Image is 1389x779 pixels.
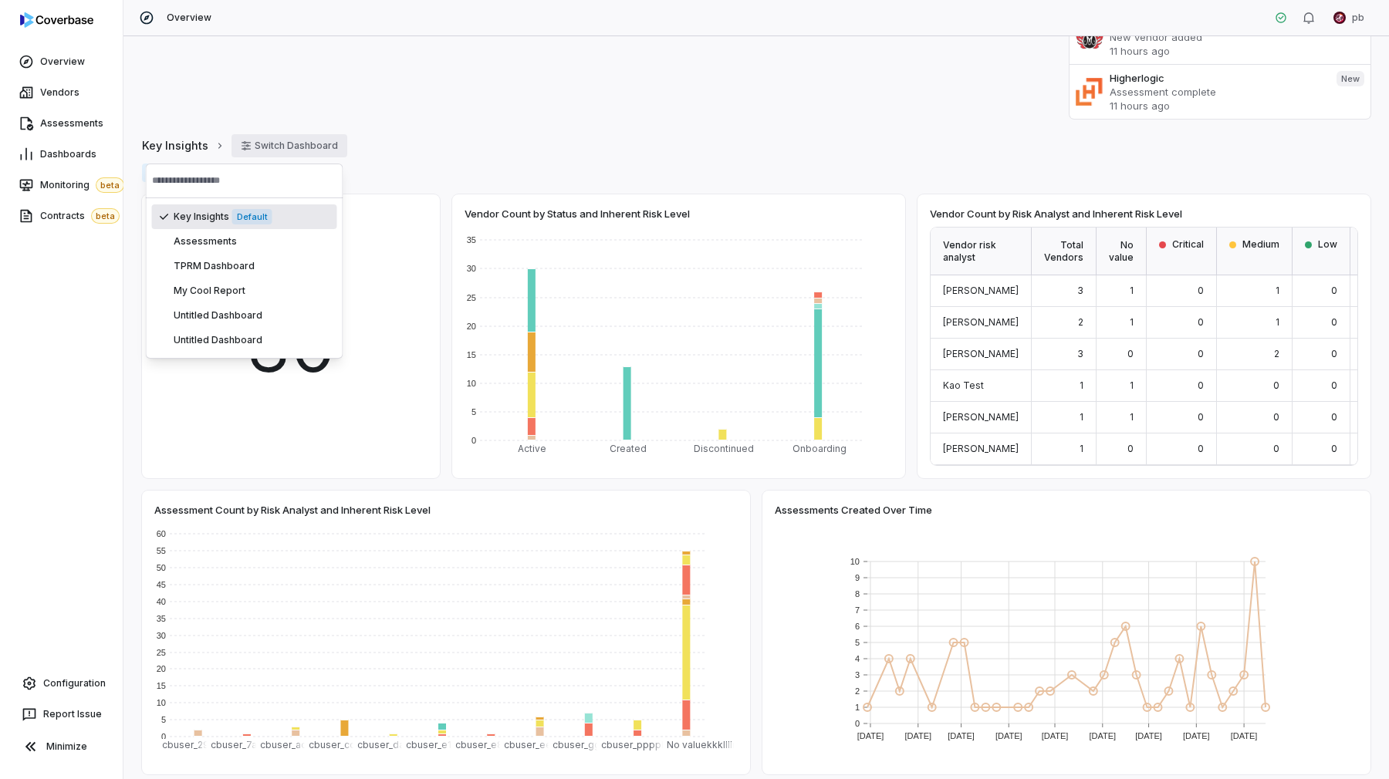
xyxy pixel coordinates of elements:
a: Monitoringbeta [3,171,120,199]
span: 0 [1273,379,1279,391]
text: 2 [855,686,860,696]
span: 0 [1331,348,1337,359]
span: Assessments [40,117,103,130]
text: 30 [467,264,476,273]
p: 11 hours ago [1110,44,1324,58]
text: 25 [467,293,476,302]
span: [PERSON_NAME] [943,285,1019,296]
p: New vendor added [1110,30,1324,44]
div: My Cool Report [152,278,337,303]
span: [PERSON_NAME] [943,411,1019,423]
text: [DATE] [995,731,1022,740]
span: 1 [1130,411,1134,423]
text: [DATE] [857,731,884,740]
text: 50 [157,563,166,572]
text: 0 [855,719,860,728]
text: 8 [855,589,860,599]
span: 0 [1331,316,1337,328]
a: Configuration [6,669,117,697]
text: 30 [157,631,166,640]
span: beta [91,208,120,224]
span: 0 [1198,443,1204,454]
span: 1 [1276,316,1279,328]
span: 1 [1130,316,1134,328]
span: 0 [1331,379,1337,391]
text: 40 [157,597,166,606]
span: Vendor Count by Status and Inherent Risk Level [465,207,690,221]
span: 2 [1078,316,1083,328]
span: Key Insights [142,137,208,153]
span: Kao Test [943,379,984,391]
text: 6 [855,622,860,631]
button: Key Insights [137,130,230,162]
span: New [1337,71,1364,86]
div: Untitled Dashboard [152,303,337,328]
img: logo-D7KZi-bG.svg [20,12,93,28]
span: Overview [40,56,85,68]
span: Assessments Created Over Time [775,503,932,517]
text: 7 [855,605,860,615]
span: Critical [1172,238,1204,251]
div: Untitled Dashboard [152,328,337,352]
div: TPRM Dashboard [152,254,337,278]
text: 0 [161,732,166,741]
text: 9 [855,573,860,582]
text: 20 [467,322,476,331]
span: 0 [1331,285,1337,296]
button: Report Issue [6,700,117,728]
text: 10 [467,379,476,388]
p: 11 hours ago [1110,99,1324,113]
span: Vendor Count by Risk Analyst and Inherent Risk Level [930,207,1182,221]
span: 1 [1130,379,1134,391]
text: [DATE] [1089,731,1116,740]
div: Assessments [152,229,337,254]
span: 0 [1331,411,1337,423]
text: 35 [157,614,166,623]
span: 0 [1198,348,1204,359]
span: [PERSON_NAME] [943,443,1019,454]
span: 0 [1198,379,1204,391]
span: 1 [1080,443,1083,454]
button: Minimize [6,731,117,762]
span: beta [96,177,124,193]
span: 0 [1273,443,1279,454]
span: Low [1318,238,1337,251]
span: 0 [1198,285,1204,296]
span: 2 [1274,348,1279,359]
span: 0 [1198,411,1204,423]
h3: Higherlogic [1110,71,1324,85]
text: 10 [850,557,860,566]
span: pb [1352,12,1364,24]
text: [DATE] [1183,731,1210,740]
span: 0 [1198,316,1204,328]
a: Contractsbeta [3,202,120,230]
text: 5 [471,407,476,416]
button: pb undefined avatarpb [1324,6,1374,29]
text: 5 [855,638,860,647]
a: Assessments [3,110,120,137]
button: Switch Dashboard [231,134,347,157]
span: 3 [1077,348,1083,359]
span: Report Issue [43,708,102,720]
text: 45 [157,580,166,589]
text: [DATE] [1135,731,1162,740]
div: Total Vendors [1032,228,1097,275]
div: Key Insights [152,204,337,229]
span: 1 [1276,285,1279,296]
a: Mayco ColorsNew vendor added11 hours agoNew [1070,9,1370,64]
text: 35 [467,235,476,244]
text: 25 [157,648,166,657]
span: Default [232,209,272,224]
text: [DATE] [948,731,975,740]
span: Assessment Count by Risk Analyst and Inherent Risk Level [154,503,431,517]
span: [PERSON_NAME] [943,316,1019,328]
text: 60 [157,529,166,538]
text: 20 [157,664,166,673]
a: Key Insights [142,130,225,162]
span: Monitoring [40,177,124,193]
text: 1 [855,703,860,712]
span: 0 [1331,443,1337,454]
text: 4 [855,654,860,663]
span: 0 [1127,348,1134,359]
text: [DATE] [1231,731,1258,740]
